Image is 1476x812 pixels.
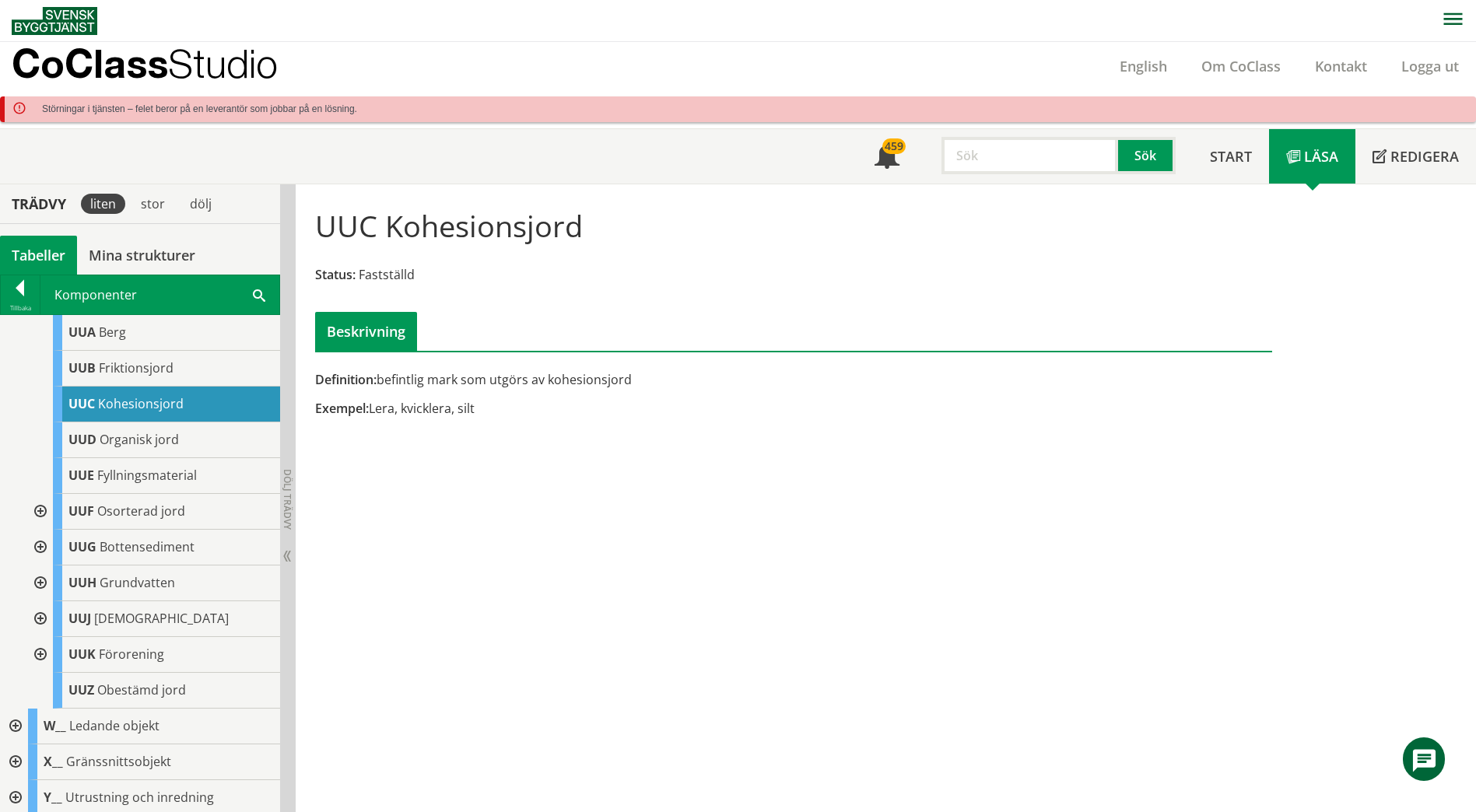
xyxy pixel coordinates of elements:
[315,266,356,283] span: Status:
[97,467,197,484] span: Fyllningsmaterial
[1304,147,1338,166] span: Läsa
[98,395,184,412] span: Kohesionsjord
[97,681,186,698] span: Obestämd jord
[181,194,221,214] div: dölj
[1103,57,1184,75] a: English
[1298,57,1384,75] a: Kontakt
[44,753,63,770] span: X__
[12,7,97,35] img: Svensk Byggtjänst
[1,302,40,314] div: Tillbaka
[68,359,96,376] span: UUB
[315,400,945,417] div: Lera, kvicklera, silt
[1118,137,1176,174] button: Sök
[875,145,899,170] span: Notifikationer
[81,194,125,214] div: liten
[100,574,175,591] span: Grundvatten
[315,371,377,388] span: Definition:
[3,195,75,212] div: Trädvy
[68,431,96,448] span: UUD
[68,395,95,412] span: UUC
[99,359,174,376] span: Friktionsjord
[168,40,278,86] span: Studio
[99,646,164,663] span: Förorening
[94,610,229,627] span: [DEMOGRAPHIC_DATA]
[100,538,195,555] span: Bottensediment
[68,574,96,591] span: UUH
[253,286,265,303] span: Sök i tabellen
[68,324,96,341] span: UUA
[68,681,94,698] span: UUZ
[1193,129,1269,184] a: Start
[68,467,94,484] span: UUE
[281,469,294,530] span: Dölj trädvy
[40,275,279,314] div: Komponenter
[68,502,94,520] span: UUF
[65,789,214,806] span: Utrustning och inredning
[68,646,96,663] span: UUK
[315,371,945,388] div: befintlig mark som utgörs av kohesionsjord
[857,129,917,184] a: 459
[315,400,369,417] span: Exempel:
[100,431,179,448] span: Organisk jord
[68,610,91,627] span: UUJ
[941,137,1118,174] input: Sök
[44,717,66,734] span: W__
[12,42,311,90] a: CoClassStudio
[68,538,96,555] span: UUG
[1210,147,1252,166] span: Start
[66,753,171,770] span: Gränssnittsobjekt
[99,324,126,341] span: Berg
[315,208,583,243] h1: UUC Kohesionsjord
[44,789,62,806] span: Y__
[1384,57,1476,75] a: Logga ut
[1184,57,1298,75] a: Om CoClass
[315,312,417,351] div: Beskrivning
[131,194,174,214] div: stor
[359,266,415,283] span: Fastställd
[1355,129,1476,184] a: Redigera
[1269,129,1355,184] a: Läsa
[882,138,906,154] div: 459
[69,717,160,734] span: Ledande objekt
[12,54,278,72] p: CoClass
[77,236,207,275] a: Mina strukturer
[1390,147,1459,166] span: Redigera
[97,502,185,520] span: Osorterad jord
